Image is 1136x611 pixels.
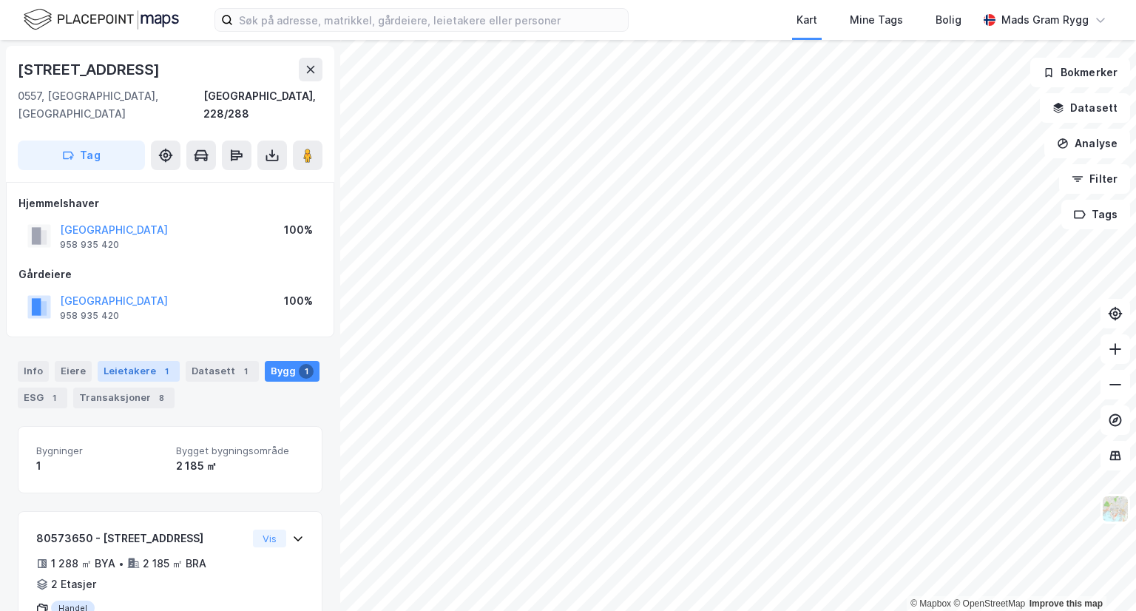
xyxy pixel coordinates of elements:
div: [STREET_ADDRESS] [18,58,163,81]
input: Søk på adresse, matrikkel, gårdeiere, leietakere eller personer [233,9,628,31]
button: Bokmerker [1030,58,1130,87]
div: 2 185 ㎡ [176,457,304,475]
iframe: Chat Widget [1062,540,1136,611]
div: Leietakere [98,361,180,382]
div: Kontrollprogram for chat [1062,540,1136,611]
div: 100% [284,221,313,239]
div: 2 Etasjer [51,575,96,593]
button: Filter [1059,164,1130,194]
div: Bygg [265,361,319,382]
img: Z [1101,495,1129,523]
div: Info [18,361,49,382]
div: 958 935 420 [60,310,119,322]
div: ESG [18,388,67,408]
div: [GEOGRAPHIC_DATA], 228/288 [203,87,322,123]
div: Hjemmelshaver [18,195,322,212]
div: Transaksjoner [73,388,175,408]
div: 100% [284,292,313,310]
button: Tag [18,141,145,170]
div: Datasett [186,361,259,382]
button: Analyse [1044,129,1130,158]
img: logo.f888ab2527a4732fd821a326f86c7f29.svg [24,7,179,33]
div: Mads Gram Rygg [1001,11,1089,29]
a: Improve this map [1029,598,1103,609]
span: Bygget bygningsområde [176,445,304,457]
div: 1 [238,364,253,379]
div: 80573650 - [STREET_ADDRESS] [36,530,247,547]
div: Kart [797,11,817,29]
span: Bygninger [36,445,164,457]
a: OpenStreetMap [953,598,1025,609]
div: Gårdeiere [18,266,322,283]
a: Mapbox [910,598,951,609]
div: 1 288 ㎡ BYA [51,555,115,573]
div: 2 185 ㎡ BRA [143,555,206,573]
button: Datasett [1040,93,1130,123]
div: Bolig [936,11,961,29]
div: 0557, [GEOGRAPHIC_DATA], [GEOGRAPHIC_DATA] [18,87,203,123]
div: 1 [299,364,314,379]
div: 958 935 420 [60,239,119,251]
div: 8 [154,391,169,405]
button: Tags [1061,200,1130,229]
div: 1 [159,364,174,379]
div: Mine Tags [850,11,903,29]
div: 1 [36,457,164,475]
div: Eiere [55,361,92,382]
div: 1 [47,391,61,405]
button: Vis [253,530,286,547]
div: • [118,558,124,570]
